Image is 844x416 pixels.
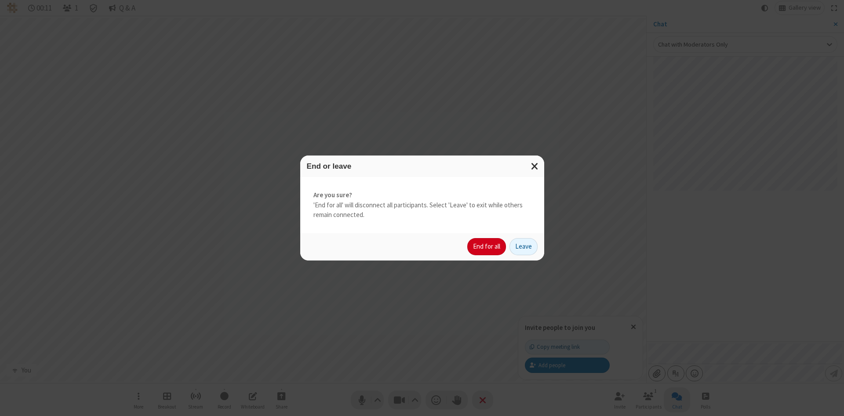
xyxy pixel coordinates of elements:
[509,238,538,256] button: Leave
[526,156,544,177] button: Close modal
[467,238,506,256] button: End for all
[300,177,544,233] div: 'End for all' will disconnect all participants. Select 'Leave' to exit while others remain connec...
[307,162,538,170] h3: End or leave
[313,190,531,200] strong: Are you sure?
